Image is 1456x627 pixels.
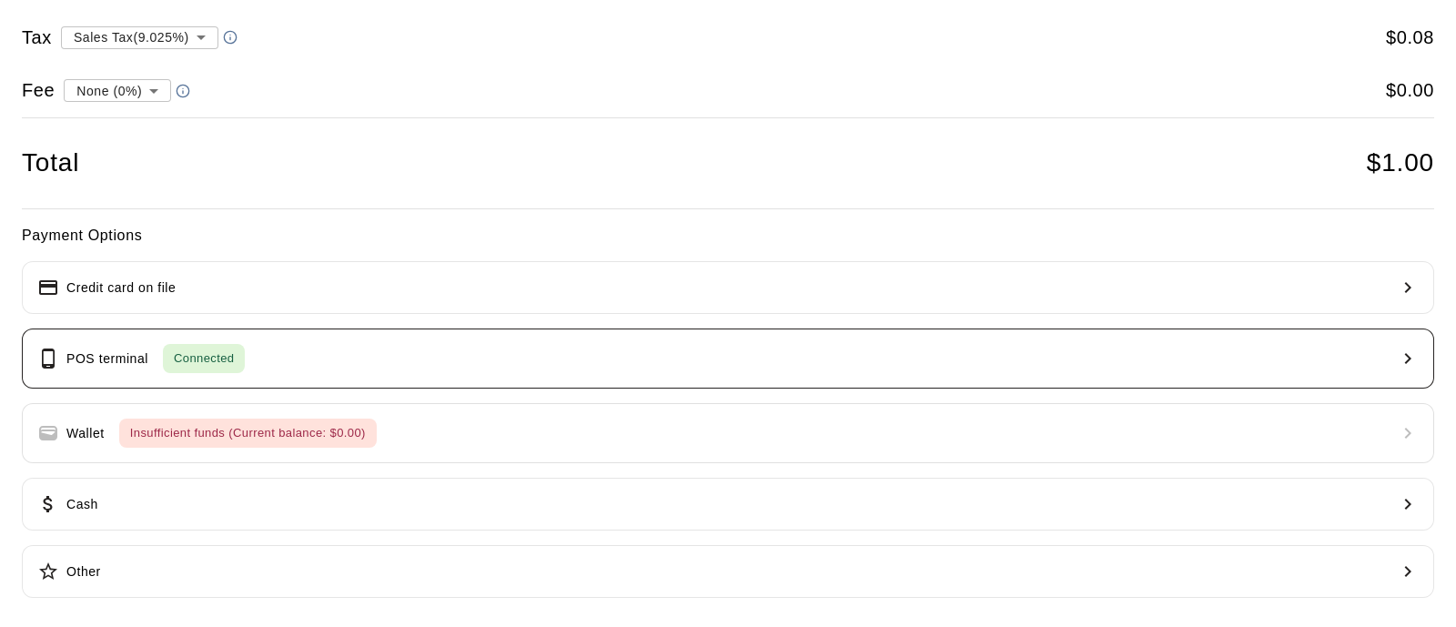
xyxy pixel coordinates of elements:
h4: Total [22,147,79,179]
div: Sales Tax ( 9.025 %) [61,20,218,54]
button: Other [22,545,1434,598]
p: Credit card on file [66,278,176,298]
p: Other [66,562,101,581]
h4: $ 1.00 [1367,147,1434,179]
button: POS terminalConnected [22,329,1434,389]
h5: $ 0.08 [1386,25,1434,50]
p: POS terminal [66,349,148,369]
span: Connected [163,349,245,369]
h5: Fee [22,78,55,103]
button: Credit card on file [22,261,1434,314]
h5: Tax [22,25,52,50]
div: None (0%) [64,74,171,107]
p: Cash [66,495,98,514]
button: Cash [22,478,1434,531]
h6: Payment Options [22,224,1434,248]
h5: $ 0.00 [1386,78,1434,103]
